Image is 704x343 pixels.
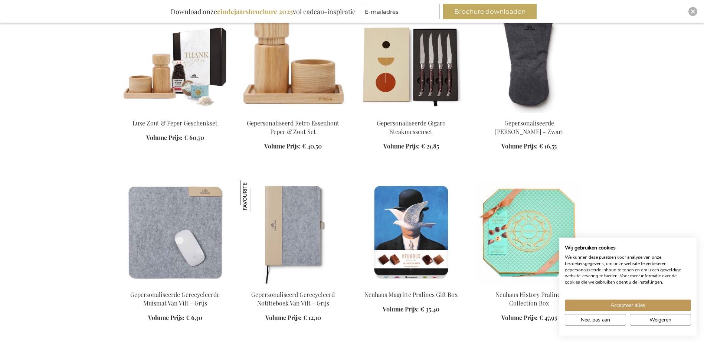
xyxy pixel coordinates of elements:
a: Volume Prijs: € 21,85 [383,142,439,151]
img: Gepersonaliseerd Gerecycleerd Notitieboek Van Vilt - Grijs [240,180,272,212]
span: Volume Prijs: [265,314,302,321]
span: Volume Prijs: [146,134,183,141]
input: E-mailadres [361,4,439,19]
span: Volume Prijs: [501,314,538,321]
a: Personalised Asado Oven Mit - Black [476,110,582,117]
span: € 35,40 [420,305,439,313]
span: € 47,95 [539,314,557,321]
a: Volume Prijs: € 35,40 [383,305,439,314]
a: Volume Prijs: € 60,70 [146,134,204,142]
img: Personalised Recycled Felt Mouse Pad - Grey [122,180,228,284]
span: Weigeren [649,316,671,324]
div: Download onze vol cadeau-inspiratie [167,4,359,19]
a: Neuhaus Magritte Pralines Gift Box [364,291,458,298]
img: Personalised Recycled Felt Notebook - Grey [240,180,346,284]
img: Personalised Asado Oven Mit - Black [476,9,582,113]
a: Gepersonaliseerde [PERSON_NAME] - Zwart [495,119,563,135]
b: eindejaarsbrochure 2025 [217,7,293,16]
a: Personalised Recycled Felt Mouse Pad - Grey [122,281,228,288]
img: Gepersonaliseerd Retro Ashwood Peper & Zout Set [240,9,346,113]
img: Neuhaus Magritte Pralines Gift Box [358,180,464,284]
span: € 12,10 [303,314,321,321]
span: Nee, pas aan [581,316,610,324]
span: Volume Prijs: [264,142,301,150]
span: € 60,70 [184,134,204,141]
img: Close [691,9,695,14]
span: € 6,30 [186,314,202,321]
span: € 16,55 [539,142,557,150]
img: Neuhaus History Pralines Collection Box [476,180,582,284]
a: Luxe Zout & Peper Geschenkset [132,119,217,127]
a: Volume Prijs: € 6,30 [148,314,202,322]
button: Accepteer alle cookies [565,300,691,311]
a: Neuhaus Magritte Pralines Gift Box [358,281,464,288]
a: Volume Prijs: € 12,10 [265,314,321,322]
a: Personalised Gigaro Meat Knives [358,110,464,117]
div: Close [688,7,697,16]
span: Volume Prijs: [501,142,538,150]
a: Volume Prijs: € 40,50 [264,142,322,151]
button: Alle cookies weigeren [630,314,691,326]
a: Gepersonaliseerd Retro Essenhout Peper & Zout Set [247,119,339,135]
button: Brochure downloaden [443,4,537,19]
form: marketing offers and promotions [361,4,442,22]
img: Personalised Gigaro Meat Knives [358,9,464,113]
span: Volume Prijs: [383,305,419,313]
a: Gepersonaliseerd Gerecycleerd Notitieboek Van Vilt - Grijs [251,291,335,307]
span: Volume Prijs: [383,142,420,150]
a: Gepersonaliseerde Gigaro Steakmessenset [377,119,446,135]
a: Neuhaus History Pralines Collection Box [495,291,563,307]
a: Gepersonaliseerde Gerecycleerde Muismat Van Vilt - Grijs [130,291,220,307]
a: Salt & Pepper Perfection Gift Box [122,110,228,117]
span: € 21,85 [421,142,439,150]
h2: Wij gebruiken cookies [565,245,691,251]
span: Volume Prijs: [148,314,184,321]
a: Gepersonaliseerd Retro Ashwood Peper & Zout Set [240,110,346,117]
a: Volume Prijs: € 16,55 [501,142,557,151]
img: Salt & Pepper Perfection Gift Box [122,9,228,113]
span: € 40,50 [302,142,322,150]
a: Volume Prijs: € 47,95 [501,314,557,322]
a: Personalised Recycled Felt Notebook - Grey Gepersonaliseerd Gerecycleerd Notitieboek Van Vilt - G... [240,281,346,288]
button: Pas cookie voorkeuren aan [565,314,626,326]
span: Accepteer alles [610,301,645,309]
p: We kunnen deze plaatsen voor analyse van onze bezoekersgegevens, om onze website te verbeteren, g... [565,254,691,285]
a: Neuhaus History Pralines Collection Box [476,281,582,288]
